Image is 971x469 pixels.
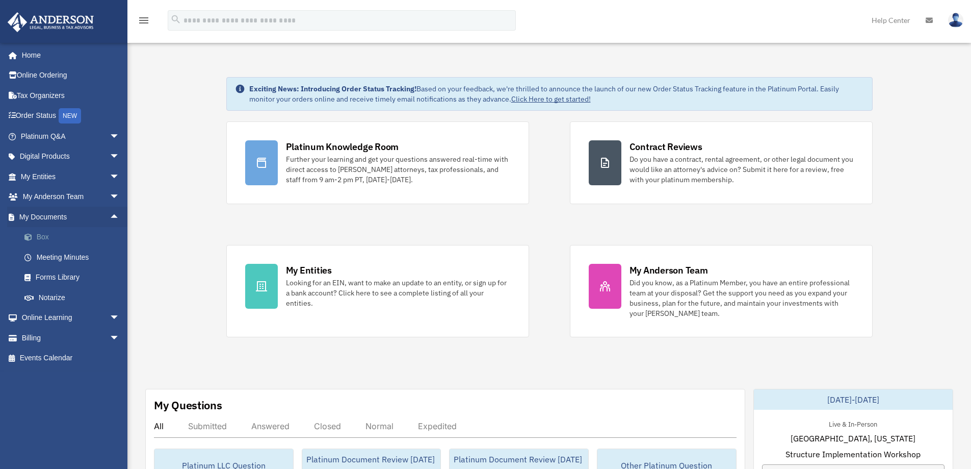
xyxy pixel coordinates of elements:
[948,13,963,28] img: User Pic
[188,421,227,431] div: Submitted
[170,14,181,25] i: search
[154,398,222,413] div: My Questions
[249,84,416,93] strong: Exciting News: Introducing Order Status Tracking!
[110,146,130,167] span: arrow_drop_down
[791,432,915,445] span: [GEOGRAPHIC_DATA], [US_STATE]
[570,121,873,204] a: Contract Reviews Do you have a contract, rental agreement, or other legal document you would like...
[110,166,130,187] span: arrow_drop_down
[110,187,130,208] span: arrow_drop_down
[14,287,135,308] a: Notarize
[226,121,529,204] a: Platinum Knowledge Room Further your learning and get your questions answered real-time with dire...
[7,308,135,328] a: Online Learningarrow_drop_down
[5,12,97,32] img: Anderson Advisors Platinum Portal
[249,84,864,104] div: Based on your feedback, we're thrilled to announce the launch of our new Order Status Tracking fe...
[7,65,135,86] a: Online Ordering
[138,14,150,27] i: menu
[7,166,135,187] a: My Entitiesarrow_drop_down
[511,94,591,104] a: Click Here to get started!
[226,245,529,337] a: My Entities Looking for an EIN, want to make an update to an entity, or sign up for a bank accoun...
[629,140,702,153] div: Contract Reviews
[59,108,81,124] div: NEW
[286,140,399,153] div: Platinum Knowledge Room
[286,154,510,185] div: Further your learning and get your questions answered real-time with direct access to [PERSON_NAM...
[7,85,135,106] a: Tax Organizers
[154,421,164,431] div: All
[7,187,135,207] a: My Anderson Teamarrow_drop_down
[785,448,921,460] span: Structure Implementation Workshop
[314,421,341,431] div: Closed
[570,245,873,337] a: My Anderson Team Did you know, as a Platinum Member, you have an entire professional team at your...
[7,126,135,146] a: Platinum Q&Aarrow_drop_down
[110,126,130,147] span: arrow_drop_down
[629,154,854,185] div: Do you have a contract, rental agreement, or other legal document you would like an attorney's ad...
[138,18,150,27] a: menu
[629,264,708,277] div: My Anderson Team
[14,227,135,248] a: Box
[629,278,854,318] div: Did you know, as a Platinum Member, you have an entire professional team at your disposal? Get th...
[110,328,130,349] span: arrow_drop_down
[7,146,135,167] a: Digital Productsarrow_drop_down
[286,264,332,277] div: My Entities
[110,308,130,329] span: arrow_drop_down
[14,267,135,288] a: Forms Library
[7,207,135,227] a: My Documentsarrow_drop_up
[7,328,135,348] a: Billingarrow_drop_down
[7,106,135,127] a: Order StatusNEW
[365,421,393,431] div: Normal
[110,207,130,228] span: arrow_drop_up
[754,389,953,410] div: [DATE]-[DATE]
[286,278,510,308] div: Looking for an EIN, want to make an update to an entity, or sign up for a bank account? Click her...
[14,247,135,267] a: Meeting Minutes
[251,421,290,431] div: Answered
[821,418,885,429] div: Live & In-Person
[7,45,130,65] a: Home
[418,421,457,431] div: Expedited
[7,348,135,368] a: Events Calendar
